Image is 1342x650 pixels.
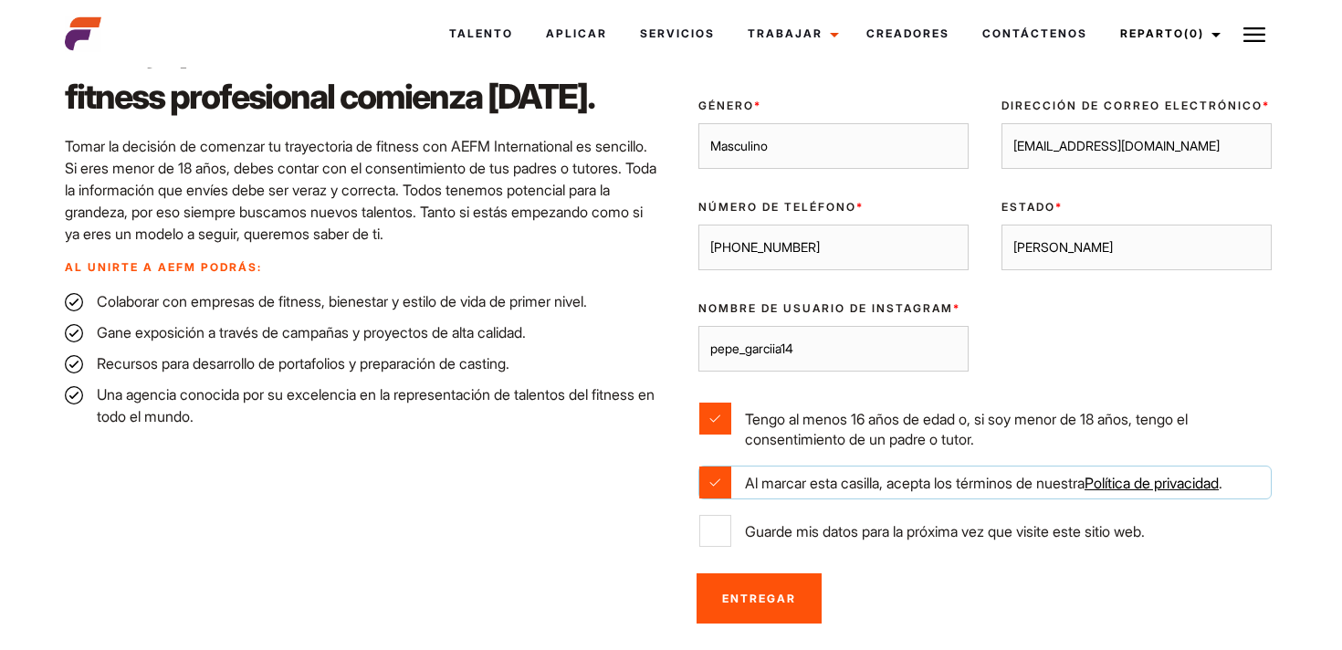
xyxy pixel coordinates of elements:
[982,26,1087,40] font: Contáctenos
[866,26,949,40] font: Creadores
[433,9,529,58] a: Talento
[1001,200,1055,214] font: Estado
[97,354,509,372] font: Recursos para desarrollo de portafolios y preparación de casting.
[640,26,715,40] font: Servicios
[1104,9,1232,58] a: Reparto(0)
[850,9,966,58] a: Creadores
[1085,474,1219,492] a: Política de privacidad
[65,137,656,243] font: Tomar la decisión de comenzar tu trayectoria de fitness con AEFM International es sencillo. Si er...
[1184,26,1204,40] font: (0)
[1001,99,1263,112] font: Dirección de correo electrónico
[1243,24,1265,46] img: Icono de hamburguesa
[1219,474,1222,492] font: .
[449,26,513,40] font: Talento
[97,292,587,310] font: Colaborar con empresas de fitness, bienestar y estilo de vida de primer nivel.
[97,385,655,425] font: Una agencia conocida por su excelencia en la representación de talentos del fitness en todo el mu...
[731,9,850,58] a: Trabajar
[529,9,624,58] a: Aplicar
[624,9,731,58] a: Servicios
[699,403,731,435] input: Tengo al menos 16 años de edad o, si soy menor de 18 años, tengo el consentimiento de un padre o ...
[745,522,1145,540] font: Guarde mis datos para la próxima vez que visite este sitio web.
[698,200,856,214] font: Número de teléfono
[65,16,101,52] img: cropped-aefm-brand-fav-22-square.png
[699,515,731,547] input: Guarde mis datos para la próxima vez que visite este sitio web.
[748,26,823,40] font: Trabajar
[698,301,953,315] font: Nombre de usuario de Instagram
[546,26,607,40] font: Aplicar
[966,9,1104,58] a: Contáctenos
[97,323,526,341] font: Gane exposición a través de campañas y proyectos de alta calidad.
[697,573,822,624] input: Entregar
[745,410,1188,448] font: Tengo al menos 16 años de edad o, si soy menor de 18 años, tengo el consentimiento de un padre o ...
[745,474,1085,492] font: Al marcar esta casilla, acepta los términos de nuestra
[698,99,754,112] font: Género
[1120,26,1184,40] font: Reparto
[699,467,731,498] input: Al marcar esta casilla, acepta los términos de nuestraPolítica de privacidad.
[65,260,262,274] font: Al unirte a AEFM podrás:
